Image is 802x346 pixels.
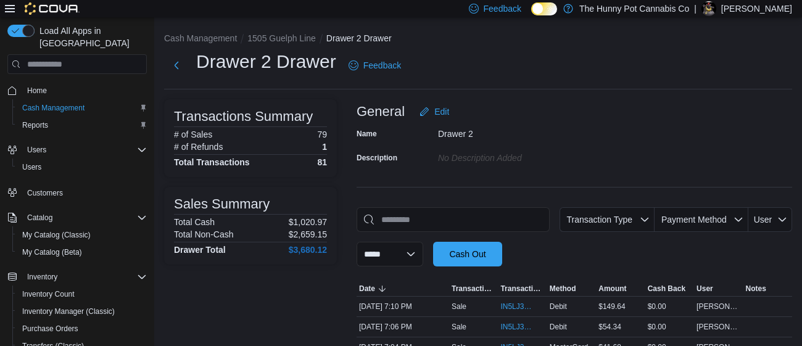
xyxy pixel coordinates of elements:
[550,284,576,294] span: Method
[25,2,80,15] img: Cova
[434,105,449,118] span: Edit
[17,118,53,133] a: Reports
[17,228,147,242] span: My Catalog (Classic)
[694,1,697,16] p: |
[174,229,234,239] h6: Total Non-Cash
[363,59,401,72] span: Feedback
[17,287,80,302] a: Inventory Count
[12,303,152,320] button: Inventory Manager (Classic)
[560,207,655,232] button: Transaction Type
[500,322,532,332] span: IN5LJ3-5950463
[566,215,632,224] span: Transaction Type
[645,319,694,334] div: $0.00
[22,210,147,225] span: Catalog
[17,245,147,260] span: My Catalog (Beta)
[500,319,544,334] button: IN5LJ3-5950463
[22,142,51,157] button: Users
[17,160,46,175] a: Users
[22,270,62,284] button: Inventory
[12,320,152,337] button: Purchase Orders
[598,284,626,294] span: Amount
[598,322,621,332] span: $54.34
[17,304,120,319] a: Inventory Manager (Classic)
[357,299,449,314] div: [DATE] 7:10 PM
[2,209,152,226] button: Catalog
[357,207,550,232] input: This is a search bar. As you type, the results lower in the page will automatically filter.
[22,120,48,130] span: Reports
[22,142,147,157] span: Users
[531,15,532,16] span: Dark Mode
[596,281,645,296] button: Amount
[452,322,466,332] p: Sale
[748,207,792,232] button: User
[27,145,46,155] span: Users
[27,213,52,223] span: Catalog
[22,247,82,257] span: My Catalog (Beta)
[531,2,557,15] input: Dark Mode
[12,226,152,244] button: My Catalog (Classic)
[415,99,454,124] button: Edit
[174,109,313,124] h3: Transactions Summary
[721,1,792,16] p: [PERSON_NAME]
[27,272,57,282] span: Inventory
[27,188,63,198] span: Customers
[22,270,147,284] span: Inventory
[17,321,147,336] span: Purchase Orders
[500,299,544,314] button: IN5LJ3-5950493
[289,229,327,239] p: $2,659.15
[433,242,502,266] button: Cash Out
[17,160,147,175] span: Users
[17,304,147,319] span: Inventory Manager (Classic)
[22,230,91,240] span: My Catalog (Classic)
[2,141,152,159] button: Users
[697,302,740,311] span: [PERSON_NAME]
[12,99,152,117] button: Cash Management
[17,287,147,302] span: Inventory Count
[12,244,152,261] button: My Catalog (Beta)
[174,142,223,152] h6: # of Refunds
[550,322,567,332] span: Debit
[12,286,152,303] button: Inventory Count
[22,83,52,98] a: Home
[648,284,685,294] span: Cash Back
[22,289,75,299] span: Inventory Count
[357,153,397,163] label: Description
[17,245,87,260] a: My Catalog (Beta)
[164,53,189,78] button: Next
[498,281,547,296] button: Transaction #
[27,86,47,96] span: Home
[317,157,327,167] h4: 81
[500,284,544,294] span: Transaction #
[438,124,603,139] div: Drawer 2
[289,245,327,255] h4: $3,680.12
[697,322,740,332] span: [PERSON_NAME]
[17,118,147,133] span: Reports
[449,281,498,296] button: Transaction Type
[22,162,41,172] span: Users
[174,197,270,212] h3: Sales Summary
[12,117,152,134] button: Reports
[359,284,375,294] span: Date
[357,129,377,139] label: Name
[344,53,406,78] a: Feedback
[17,101,89,115] a: Cash Management
[2,81,152,99] button: Home
[317,130,327,139] p: 79
[289,217,327,227] p: $1,020.97
[17,101,147,115] span: Cash Management
[322,142,327,152] p: 1
[22,324,78,334] span: Purchase Orders
[598,302,625,311] span: $149.64
[22,83,147,98] span: Home
[196,49,336,74] h1: Drawer 2 Drawer
[743,281,792,296] button: Notes
[326,33,392,43] button: Drawer 2 Drawer
[2,268,152,286] button: Inventory
[754,215,772,224] span: User
[452,284,495,294] span: Transaction Type
[174,245,226,255] h4: Drawer Total
[357,319,449,334] div: [DATE] 7:06 PM
[22,186,68,200] a: Customers
[22,210,57,225] button: Catalog
[452,302,466,311] p: Sale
